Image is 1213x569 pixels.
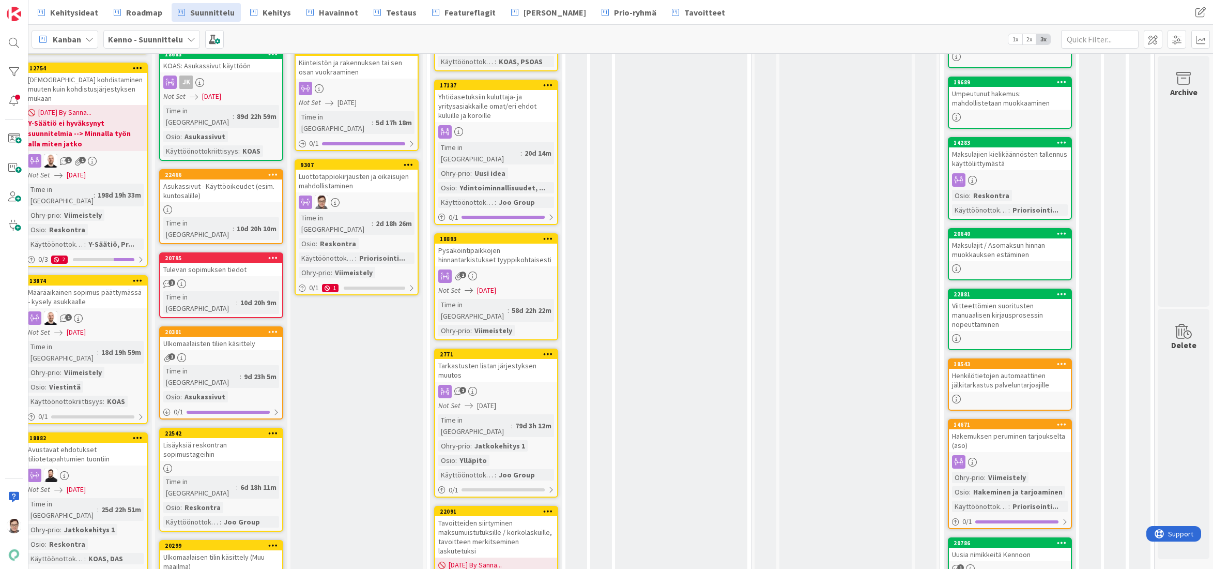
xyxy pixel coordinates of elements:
div: 13874 [25,276,147,286]
div: 198d 19h 33m [95,189,144,201]
div: 19689 [954,79,1071,86]
div: 9d 23h 5m [241,371,279,382]
div: 22466 [160,170,282,179]
div: Viestintä [47,381,83,393]
span: 1 [65,314,72,321]
div: Ydintoiminnallisuudet, ... [457,182,548,193]
b: Kenno - Suunnittelu [108,34,183,44]
div: JK [160,76,282,89]
span: Kehitys [263,6,291,19]
div: TM [25,154,147,168]
div: 0/1 [25,410,147,423]
div: Jatkokehitys 1 [62,524,117,535]
span: [DATE] [67,327,86,338]
div: 18893Pysäköintipaikkojen hinnantarkistukset tyyppikohtaisesti [435,234,557,266]
span: : [969,190,971,201]
div: Time in [GEOGRAPHIC_DATA] [438,299,508,322]
span: : [969,486,971,498]
div: Tarkastusten listan järjestyksen muutos [435,359,557,382]
div: Reskontra [971,190,1012,201]
span: [DATE] [67,170,86,181]
div: Reskontra [182,502,223,513]
span: : [220,516,221,528]
i: Not Set [28,327,50,337]
div: Käyttöönottokriittisyys [163,145,238,157]
div: Kiinteistön ja rakennuksen tai sen osan vuokraaminen [296,56,418,79]
span: 0 / 1 [174,407,183,417]
span: : [470,168,472,179]
div: Time in [GEOGRAPHIC_DATA] [163,365,240,388]
div: TK [25,469,147,482]
span: : [455,182,457,193]
a: 21589Kiinteistön ja rakennuksen tai sen osan vuokraaminenNot Set[DATE]Time in [GEOGRAPHIC_DATA]:5... [295,46,419,151]
div: 19689Umpeutunut hakemus: mahdollistetaan muokkaaminen [949,78,1071,110]
span: : [1008,204,1010,216]
div: 0/11 [296,281,418,294]
a: Testaus [367,3,423,22]
div: Osio [952,486,969,498]
span: : [372,117,373,128]
a: Featureflagit [426,3,502,22]
div: 17137 [435,81,557,90]
div: KOAS, PSOAS [496,56,545,67]
span: : [45,224,47,235]
div: 18683KOAS: Asukassivut käyttöön [160,50,282,72]
div: Time in [GEOGRAPHIC_DATA] [28,498,97,521]
span: : [495,56,496,67]
span: : [316,238,317,249]
i: Not Set [28,485,50,494]
span: 0 / 3 [38,254,48,265]
div: 22542 [165,430,282,437]
span: : [60,367,62,378]
b: Y-Säätiö ei hyväksynyt suunnitelmia --> Minnalla työn alla miten jatko [28,118,144,149]
span: : [94,189,95,201]
div: 9307Luottotappiokirjausten ja oikaisujen mahdollistaminen [296,160,418,192]
div: Maksulajit / Asomaksun hinnan muokkauksen estäminen [949,238,1071,261]
div: Asukassivut [182,391,228,402]
a: 18683KOAS: Asukassivut käyttöönJKNot Set[DATE]Time in [GEOGRAPHIC_DATA]:89d 22h 59mOsio:Asukassiv... [159,49,283,161]
span: Support [22,2,47,14]
div: Osio [163,131,180,142]
div: 22542Lisäyksiä reskontran sopimustageihin [160,429,282,461]
div: Avustavat ehdotukset tiliotetapahtumien tuontiin [25,443,147,466]
a: 20301Ulkomaalaisten tilien käsittelyTime in [GEOGRAPHIC_DATA]:9d 23h 5mOsio:Asukassivut0/1 [159,326,283,420]
div: Osio [28,538,45,550]
div: 22091 [435,507,557,516]
div: 9307 [296,160,418,170]
div: Osio [163,502,180,513]
a: Roadmap [108,3,168,22]
div: Ulkomaalaisten tilien käsittely [160,337,282,350]
div: Priorisointi... [357,252,408,264]
div: Ohry-prio [438,440,470,452]
div: Osio [438,455,455,466]
div: Time in [GEOGRAPHIC_DATA] [163,291,236,314]
div: Pysäköintipaikkojen hinnantarkistukset tyyppikohtaisesti [435,244,557,266]
div: 21589Kiinteistön ja rakennuksen tai sen osan vuokraaminen [296,47,418,79]
div: Viimeistely [62,209,104,221]
div: 0/1 [435,211,557,224]
div: TM [25,311,147,325]
div: Ohry-prio [299,267,331,278]
div: Ohry-prio [438,325,470,336]
div: 20795 [165,254,282,262]
div: Viimeistely [62,367,104,378]
span: 0 / 1 [38,411,48,422]
div: 0/1 [160,406,282,418]
span: : [103,396,104,407]
div: 0/1 [435,484,557,497]
div: Lisäyksiä reskontran sopimustageihin [160,438,282,461]
span: Kehitysideat [50,6,98,19]
div: Time in [GEOGRAPHIC_DATA] [28,341,97,364]
div: 9307 [300,161,418,169]
i: Not Set [28,170,50,179]
a: 9307Luottotappiokirjausten ja oikaisujen mahdollistaminenSMTime in [GEOGRAPHIC_DATA]:2d 18h 26mOs... [295,159,419,295]
div: Reskontra [47,224,88,235]
a: Havainnot [300,3,364,22]
div: 18543Henkilötietojen automaattinen jälkitarkastus palveluntarjoajille [949,360,1071,392]
span: 0 / 1 [449,212,458,223]
span: [DATE] [477,285,496,296]
a: Suunnittelu [172,3,241,22]
input: Quick Filter... [1061,30,1139,49]
div: Priorisointi... [1010,204,1061,216]
span: : [520,147,522,159]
